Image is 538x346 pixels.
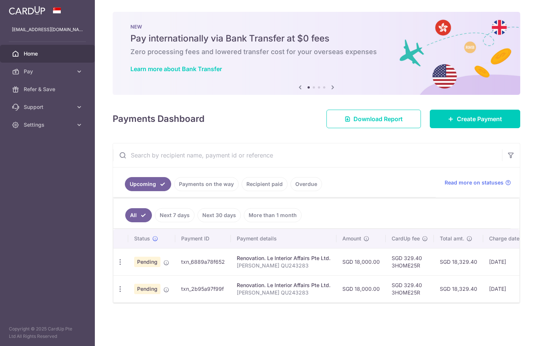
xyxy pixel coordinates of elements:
[24,121,73,129] span: Settings
[130,65,222,73] a: Learn more about Bank Transfer
[457,114,502,123] span: Create Payment
[237,262,331,269] p: [PERSON_NAME] QU243283
[125,177,171,191] a: Upcoming
[430,110,520,128] a: Create Payment
[392,235,420,242] span: CardUp fee
[134,284,160,294] span: Pending
[342,235,361,242] span: Amount
[24,50,73,57] span: Home
[353,114,403,123] span: Download Report
[440,235,464,242] span: Total amt.
[483,275,534,302] td: [DATE]
[434,275,483,302] td: SGD 18,329.40
[130,33,502,44] h5: Pay internationally via Bank Transfer at $0 fees
[125,208,152,222] a: All
[197,208,241,222] a: Next 30 days
[386,248,434,275] td: SGD 329.40 3HOME25R
[155,208,195,222] a: Next 7 days
[445,179,504,186] span: Read more on statuses
[237,289,331,296] p: [PERSON_NAME] QU243283
[24,103,73,111] span: Support
[242,177,288,191] a: Recipient paid
[237,282,331,289] div: Renovation. Le Interior Affairs Pte Ltd.
[175,229,231,248] th: Payment ID
[24,68,73,75] span: Pay
[326,110,421,128] a: Download Report
[12,26,83,33] p: [EMAIL_ADDRESS][DOMAIN_NAME]
[290,177,322,191] a: Overdue
[386,275,434,302] td: SGD 329.40 3HOME25R
[489,235,519,242] span: Charge date
[445,179,511,186] a: Read more on statuses
[113,143,502,167] input: Search by recipient name, payment id or reference
[113,12,520,95] img: Bank transfer banner
[134,235,150,242] span: Status
[130,24,502,30] p: NEW
[231,229,336,248] th: Payment details
[174,177,239,191] a: Payments on the way
[244,208,302,222] a: More than 1 month
[483,248,534,275] td: [DATE]
[9,6,45,15] img: CardUp
[130,47,502,56] h6: Zero processing fees and lowered transfer cost for your overseas expenses
[134,257,160,267] span: Pending
[175,248,231,275] td: txn_6889a78f652
[434,248,483,275] td: SGD 18,329.40
[24,86,73,93] span: Refer & Save
[237,254,331,262] div: Renovation. Le Interior Affairs Pte Ltd.
[175,275,231,302] td: txn_2b95a97f99f
[113,112,205,126] h4: Payments Dashboard
[336,248,386,275] td: SGD 18,000.00
[336,275,386,302] td: SGD 18,000.00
